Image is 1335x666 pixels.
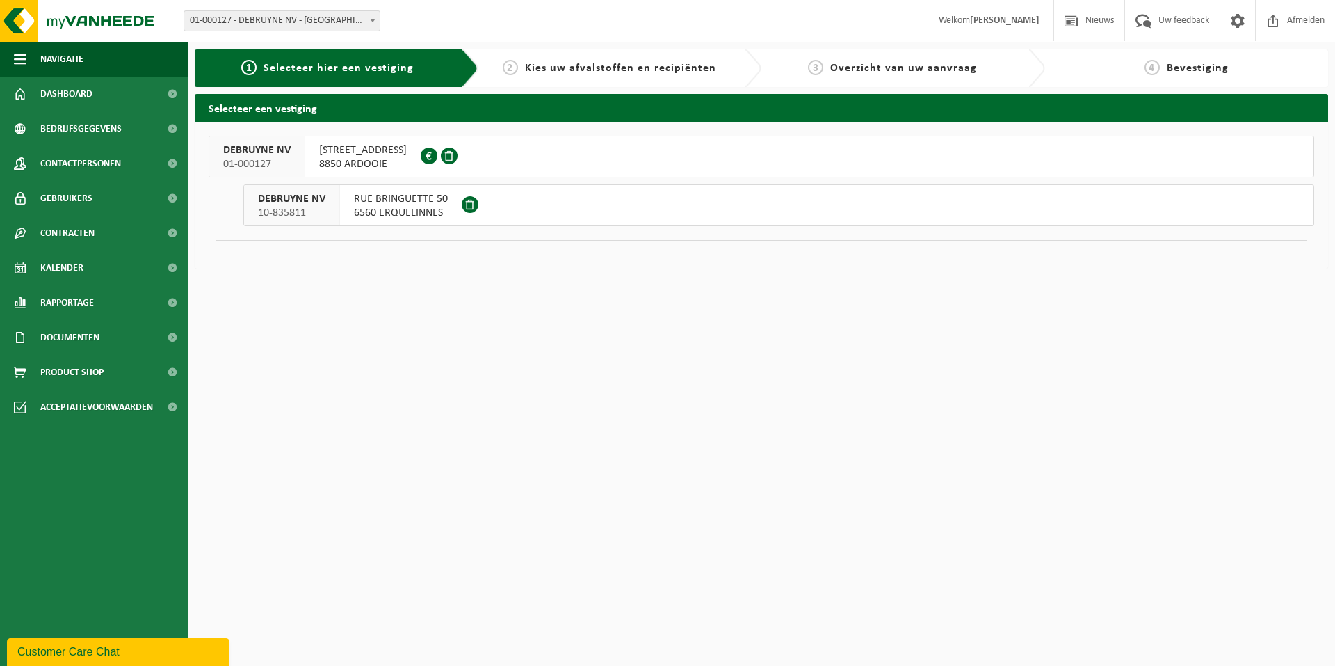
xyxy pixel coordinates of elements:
strong: [PERSON_NAME] [970,15,1039,26]
span: 1 [241,60,257,75]
span: Gebruikers [40,181,92,216]
span: Rapportage [40,285,94,320]
span: Bevestiging [1167,63,1229,74]
span: 10-835811 [258,206,325,220]
span: Kies uw afvalstoffen en recipiënten [525,63,716,74]
span: Product Shop [40,355,104,390]
span: 4 [1144,60,1160,75]
span: 6560 ERQUELINNES [354,206,448,220]
span: Documenten [40,320,99,355]
iframe: chat widget [7,635,232,666]
span: DEBRUYNE NV [223,143,291,157]
span: RUE BRINGUETTE 50 [354,192,448,206]
span: Contracten [40,216,95,251]
button: DEBRUYNE NV 01-000127 [STREET_ADDRESS]8850 ARDOOIE [209,136,1314,177]
span: 01-000127 - DEBRUYNE NV - ARDOOIE [184,10,380,31]
span: 3 [808,60,823,75]
span: Selecteer hier een vestiging [264,63,414,74]
span: 8850 ARDOOIE [319,157,407,171]
span: 2 [503,60,518,75]
span: Contactpersonen [40,146,121,181]
span: Bedrijfsgegevens [40,111,122,146]
span: 01-000127 [223,157,291,171]
span: Dashboard [40,77,92,111]
span: Kalender [40,251,83,285]
span: DEBRUYNE NV [258,192,325,206]
button: DEBRUYNE NV 10-835811 RUE BRINGUETTE 506560 ERQUELINNES [243,184,1314,226]
span: Acceptatievoorwaarden [40,390,153,425]
span: Navigatie [40,42,83,77]
span: 01-000127 - DEBRUYNE NV - ARDOOIE [184,11,380,31]
span: [STREET_ADDRESS] [319,143,407,157]
h2: Selecteer een vestiging [195,94,1328,121]
span: Overzicht van uw aanvraag [830,63,977,74]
